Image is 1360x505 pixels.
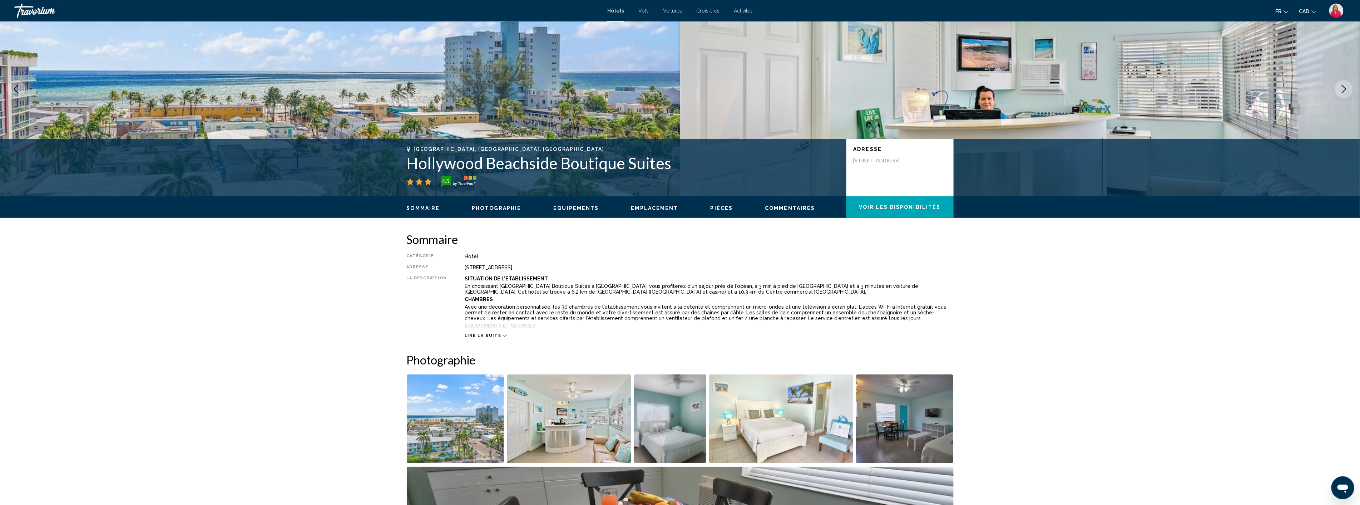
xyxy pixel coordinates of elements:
[7,80,25,98] button: Previous image
[1335,80,1353,98] button: Next image
[472,205,521,211] button: Photographie
[465,333,501,338] span: Lire la suite
[465,283,954,295] p: En choisissant [GEOGRAPHIC_DATA] Boutique Suites à [GEOGRAPHIC_DATA], vous profiterez d'un séjour...
[711,205,733,211] button: Pièces
[439,177,453,185] div: 4.5
[465,333,507,338] button: Lire la suite
[854,157,911,164] p: [STREET_ADDRESS]
[407,232,954,246] h2: Sommaire
[407,374,504,464] button: Open full-screen image slider
[407,205,440,211] button: Sommaire
[441,176,476,187] img: trustyou-badge-hor.svg
[709,374,853,464] button: Open full-screen image slider
[14,4,600,18] a: Travorium
[407,265,447,270] div: Adresse
[859,205,940,210] span: Voir les disponibilités
[554,205,599,211] button: Équipements
[663,8,682,14] a: Voitures
[846,196,954,218] button: Voir les disponibilités
[1327,3,1346,18] button: User Menu
[638,8,649,14] a: Vols
[465,296,493,302] b: Chambres
[407,254,447,259] div: Catégorie
[1331,476,1354,499] iframe: Bouton de lancement de la fenêtre de messagerie
[507,374,631,464] button: Open full-screen image slider
[465,304,954,321] p: Avec une décoration personnalisée, les 30 chambres de l'établissement vous invitent à la détente ...
[1299,6,1316,16] button: Change currency
[1329,4,1344,18] img: 2Q==
[765,205,815,211] button: Commentaires
[1276,6,1289,16] button: Change language
[414,146,604,152] span: [GEOGRAPHIC_DATA], [GEOGRAPHIC_DATA], [GEOGRAPHIC_DATA]
[1299,9,1310,14] span: CAD
[465,254,954,259] div: Hotel
[465,265,954,270] div: [STREET_ADDRESS]
[854,146,946,152] p: Adresse
[631,205,678,211] button: Emplacement
[734,8,753,14] a: Activités
[607,8,624,14] a: Hôtels
[696,8,719,14] a: Croisières
[407,276,447,329] div: La description
[1276,9,1282,14] span: fr
[856,374,954,464] button: Open full-screen image slider
[465,276,548,281] b: Situation De L'établissement
[407,353,954,367] h2: Photographie
[407,154,839,172] h1: Hollywood Beachside Boutique Suites
[634,374,707,464] button: Open full-screen image slider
